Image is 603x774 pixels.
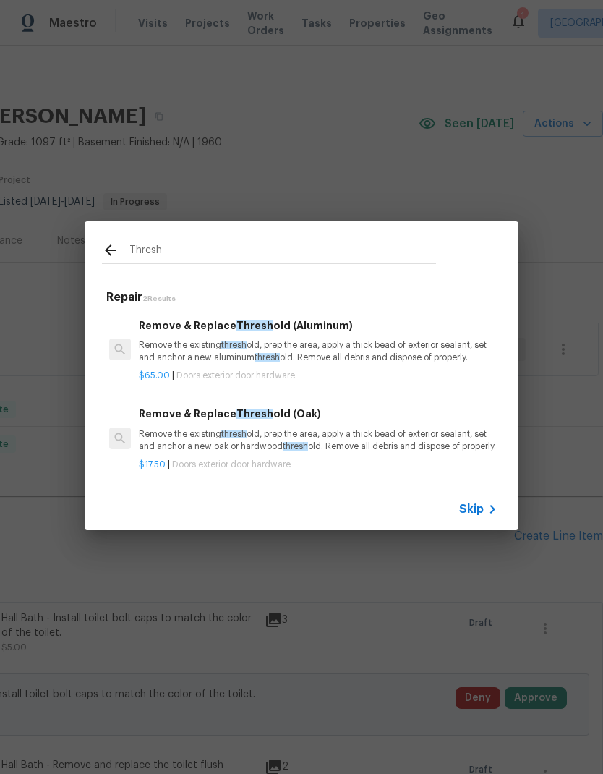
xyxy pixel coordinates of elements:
span: Doors exterior door hardware [172,460,291,469]
span: 2 Results [142,295,176,302]
p: Remove the existing old, prep the area, apply a thick bead of exterior sealant, set and anchor a ... [139,428,497,453]
p: | [139,370,497,382]
span: thresh [255,353,280,362]
span: $17.50 [139,460,166,469]
h5: Repair [106,290,501,305]
input: Search issues or repairs [129,242,436,263]
span: Skip [459,502,484,516]
h6: Remove & Replace old (Oak) [139,406,497,422]
span: thresh [283,442,308,451]
span: thresh [221,341,247,349]
h6: Remove & Replace old (Aluminum) [139,318,497,333]
span: $65.00 [139,371,170,380]
span: thresh [221,430,247,438]
span: Doors exterior door hardware [176,371,295,380]
p: | [139,459,497,471]
span: Thresh [236,409,273,419]
p: Remove the existing old, prep the area, apply a thick bead of exterior sealant, set and anchor a ... [139,339,497,364]
span: Thresh [236,320,273,331]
